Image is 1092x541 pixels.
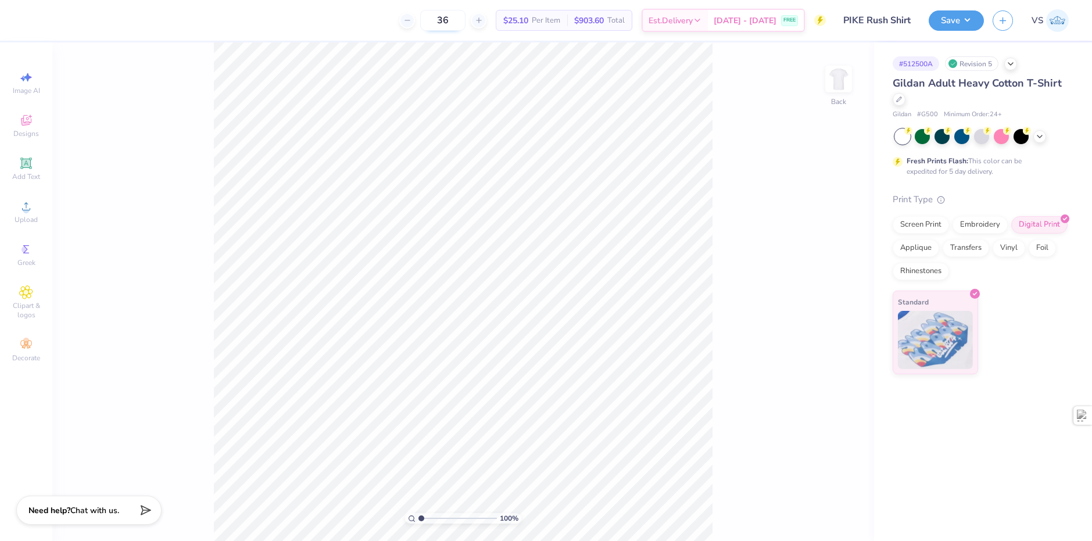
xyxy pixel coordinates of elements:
[893,193,1069,206] div: Print Type
[1011,216,1068,234] div: Digital Print
[893,76,1062,90] span: Gildan Adult Heavy Cotton T-Shirt
[28,505,70,516] strong: Need help?
[15,215,38,224] span: Upload
[893,239,939,257] div: Applique
[574,15,604,27] span: $903.60
[12,353,40,363] span: Decorate
[12,172,40,181] span: Add Text
[907,156,968,166] strong: Fresh Prints Flash:
[835,9,920,32] input: Untitled Design
[831,96,846,107] div: Back
[1032,14,1043,27] span: VS
[907,156,1050,177] div: This color can be expedited for 5 day delivery.
[917,110,938,120] span: # G500
[500,513,518,524] span: 100 %
[898,296,929,308] span: Standard
[503,15,528,27] span: $25.10
[6,301,46,320] span: Clipart & logos
[607,15,625,27] span: Total
[929,10,984,31] button: Save
[827,67,850,91] img: Back
[714,15,776,27] span: [DATE] - [DATE]
[532,15,560,27] span: Per Item
[649,15,693,27] span: Est. Delivery
[893,56,939,71] div: # 512500A
[943,239,989,257] div: Transfers
[1029,239,1056,257] div: Foil
[945,56,998,71] div: Revision 5
[893,216,949,234] div: Screen Print
[1046,9,1069,32] img: Volodymyr Sobko
[898,311,973,369] img: Standard
[70,505,119,516] span: Chat with us.
[17,258,35,267] span: Greek
[1032,9,1069,32] a: VS
[13,86,40,95] span: Image AI
[893,263,949,280] div: Rhinestones
[993,239,1025,257] div: Vinyl
[783,16,796,24] span: FREE
[944,110,1002,120] span: Minimum Order: 24 +
[953,216,1008,234] div: Embroidery
[893,110,911,120] span: Gildan
[420,10,466,31] input: – –
[13,129,39,138] span: Designs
